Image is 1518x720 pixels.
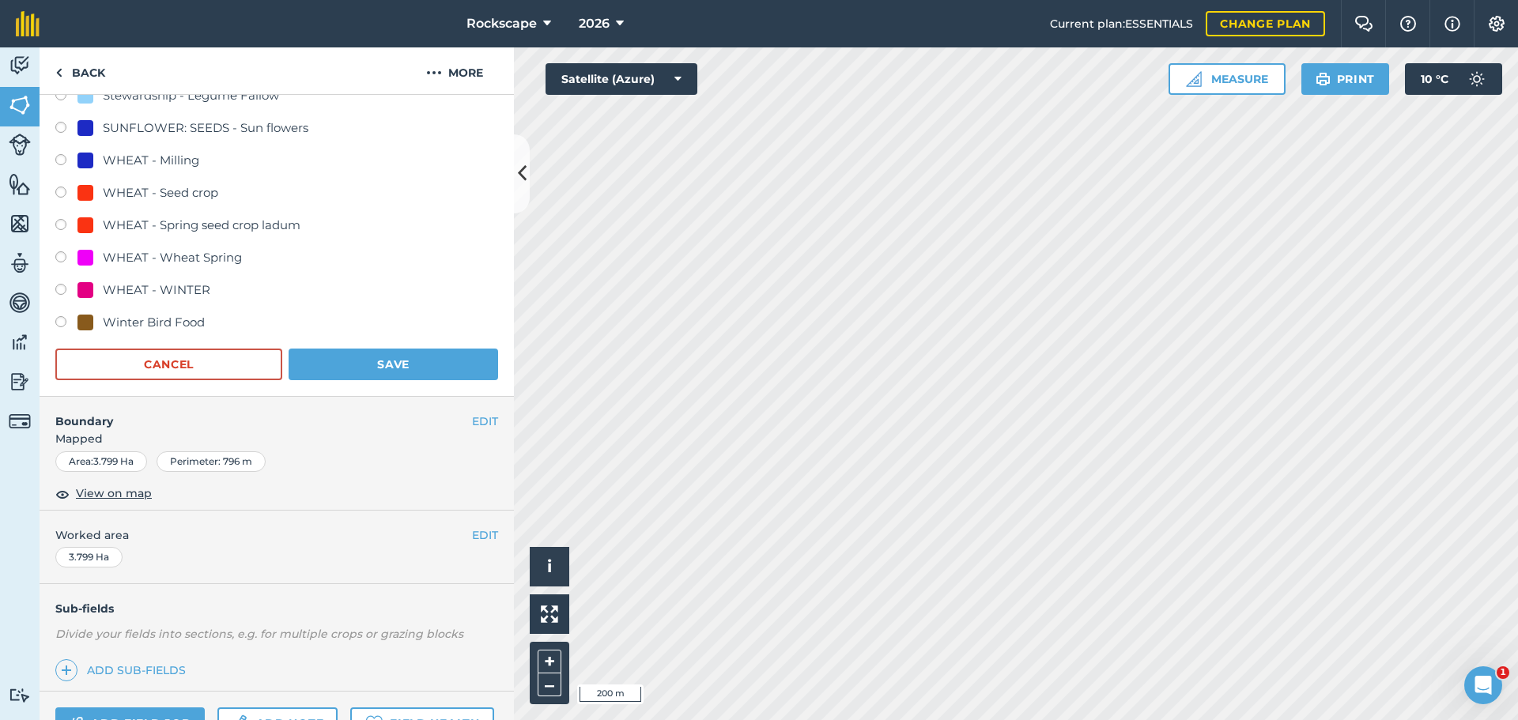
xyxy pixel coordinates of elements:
button: Save [289,349,498,380]
a: Change plan [1206,11,1325,36]
div: WHEAT - Spring seed crop ladum [103,216,300,235]
span: Mapped [40,430,514,447]
img: svg+xml;base64,PD94bWwgdmVyc2lvbj0iMS4wIiBlbmNvZGluZz0idXRmLTgiPz4KPCEtLSBHZW5lcmF0b3I6IEFkb2JlIE... [9,251,31,275]
img: A question mark icon [1399,16,1418,32]
img: svg+xml;base64,PHN2ZyB4bWxucz0iaHR0cDovL3d3dy53My5vcmcvMjAwMC9zdmciIHdpZHRoPSIyMCIgaGVpZ2h0PSIyNC... [426,63,442,82]
img: svg+xml;base64,PD94bWwgdmVyc2lvbj0iMS4wIiBlbmNvZGluZz0idXRmLTgiPz4KPCEtLSBHZW5lcmF0b3I6IEFkb2JlIE... [1461,63,1493,95]
img: Four arrows, one pointing top left, one top right, one bottom right and the last bottom left [541,605,558,623]
img: svg+xml;base64,PD94bWwgdmVyc2lvbj0iMS4wIiBlbmNvZGluZz0idXRmLTgiPz4KPCEtLSBHZW5lcmF0b3I6IEFkb2JlIE... [9,54,31,77]
img: svg+xml;base64,PD94bWwgdmVyc2lvbj0iMS4wIiBlbmNvZGluZz0idXRmLTgiPz4KPCEtLSBHZW5lcmF0b3I6IEFkb2JlIE... [9,330,31,354]
span: i [547,556,552,576]
a: Add sub-fields [55,659,192,681]
img: svg+xml;base64,PHN2ZyB4bWxucz0iaHR0cDovL3d3dy53My5vcmcvMjAwMC9zdmciIHdpZHRoPSIxNCIgaGVpZ2h0PSIyNC... [61,661,72,680]
img: svg+xml;base64,PHN2ZyB4bWxucz0iaHR0cDovL3d3dy53My5vcmcvMjAwMC9zdmciIHdpZHRoPSI1NiIgaGVpZ2h0PSI2MC... [9,172,31,196]
img: svg+xml;base64,PD94bWwgdmVyc2lvbj0iMS4wIiBlbmNvZGluZz0idXRmLTgiPz4KPCEtLSBHZW5lcmF0b3I6IEFkb2JlIE... [9,134,31,156]
img: svg+xml;base64,PD94bWwgdmVyc2lvbj0iMS4wIiBlbmNvZGluZz0idXRmLTgiPz4KPCEtLSBHZW5lcmF0b3I6IEFkb2JlIE... [9,291,31,315]
div: Perimeter : 796 m [157,451,266,472]
button: EDIT [472,413,498,430]
div: Winter Bird Food [103,313,205,332]
button: i [530,547,569,586]
img: fieldmargin Logo [16,11,40,36]
div: WHEAT - Milling [103,151,199,170]
img: svg+xml;base64,PHN2ZyB4bWxucz0iaHR0cDovL3d3dy53My5vcmcvMjAwMC9zdmciIHdpZHRoPSIxOCIgaGVpZ2h0PSIyNC... [55,484,70,503]
h4: Sub-fields [40,600,514,617]
img: svg+xml;base64,PD94bWwgdmVyc2lvbj0iMS4wIiBlbmNvZGluZz0idXRmLTgiPz4KPCEtLSBHZW5lcmF0b3I6IEFkb2JlIE... [9,688,31,703]
div: SUNFLOWER: SEEDS - Sun flowers [103,119,308,138]
img: Ruler icon [1186,71,1202,87]
img: svg+xml;base64,PHN2ZyB4bWxucz0iaHR0cDovL3d3dy53My5vcmcvMjAwMC9zdmciIHdpZHRoPSI1NiIgaGVpZ2h0PSI2MC... [9,212,31,236]
img: A cog icon [1487,16,1506,32]
div: 3.799 Ha [55,547,123,567]
span: 10 ° C [1421,63,1448,95]
img: svg+xml;base64,PD94bWwgdmVyc2lvbj0iMS4wIiBlbmNvZGluZz0idXRmLTgiPz4KPCEtLSBHZW5lcmF0b3I6IEFkb2JlIE... [9,410,31,432]
div: Area : 3.799 Ha [55,451,147,472]
div: WHEAT - Seed crop [103,183,218,202]
div: Stewardship - Legume Fallow [103,86,279,105]
h4: Boundary [40,397,472,430]
span: Current plan : ESSENTIALS [1050,15,1193,32]
div: WHEAT - WINTER [103,281,210,300]
button: View on map [55,484,152,503]
button: Satellite (Azure) [546,63,697,95]
iframe: Intercom live chat [1464,666,1502,704]
button: 10 °C [1405,63,1502,95]
button: – [538,673,561,696]
button: Print [1301,63,1390,95]
span: View on map [76,484,152,502]
span: Worked area [55,526,498,544]
img: svg+xml;base64,PHN2ZyB4bWxucz0iaHR0cDovL3d3dy53My5vcmcvMjAwMC9zdmciIHdpZHRoPSIxOSIgaGVpZ2h0PSIyNC... [1316,70,1331,89]
span: 1 [1497,666,1509,679]
img: svg+xml;base64,PHN2ZyB4bWxucz0iaHR0cDovL3d3dy53My5vcmcvMjAwMC9zdmciIHdpZHRoPSI1NiIgaGVpZ2h0PSI2MC... [9,93,31,117]
button: Measure [1169,63,1286,95]
span: 2026 [579,14,610,33]
button: EDIT [472,526,498,544]
button: Cancel [55,349,282,380]
img: Two speech bubbles overlapping with the left bubble in the forefront [1354,16,1373,32]
span: Rockscape [466,14,537,33]
img: svg+xml;base64,PHN2ZyB4bWxucz0iaHR0cDovL3d3dy53My5vcmcvMjAwMC9zdmciIHdpZHRoPSIxNyIgaGVpZ2h0PSIxNy... [1444,14,1460,33]
button: More [395,47,514,94]
em: Divide your fields into sections, e.g. for multiple crops or grazing blocks [55,627,463,641]
button: + [538,650,561,673]
div: WHEAT - Wheat Spring [103,248,242,267]
img: svg+xml;base64,PD94bWwgdmVyc2lvbj0iMS4wIiBlbmNvZGluZz0idXRmLTgiPz4KPCEtLSBHZW5lcmF0b3I6IEFkb2JlIE... [9,370,31,394]
a: Back [40,47,121,94]
img: svg+xml;base64,PHN2ZyB4bWxucz0iaHR0cDovL3d3dy53My5vcmcvMjAwMC9zdmciIHdpZHRoPSI5IiBoZWlnaHQ9IjI0Ii... [55,63,62,82]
